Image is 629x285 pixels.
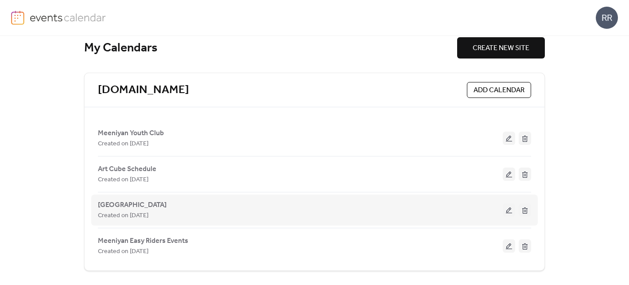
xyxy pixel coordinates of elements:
[98,139,148,149] span: Created on [DATE]
[473,43,529,54] span: CREATE NEW SITE
[98,238,188,243] a: Meeniyan Easy Riders Events
[98,236,188,246] span: Meeniyan Easy Riders Events
[84,40,457,56] div: My Calendars
[474,85,524,96] span: ADD CALENDAR
[98,128,164,139] span: Meeniyan Youth Club
[98,203,167,207] a: [GEOGRAPHIC_DATA]
[30,11,106,24] img: logo-type
[98,211,148,221] span: Created on [DATE]
[98,167,156,172] a: Art Cube Schedule
[457,37,545,59] button: CREATE NEW SITE
[98,246,148,257] span: Created on [DATE]
[98,164,156,175] span: Art Cube Schedule
[98,175,148,185] span: Created on [DATE]
[467,82,531,98] button: ADD CALENDAR
[596,7,618,29] div: RR
[98,131,164,136] a: Meeniyan Youth Club
[98,200,167,211] span: [GEOGRAPHIC_DATA]
[98,83,189,98] a: [DOMAIN_NAME]
[11,11,24,25] img: logo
